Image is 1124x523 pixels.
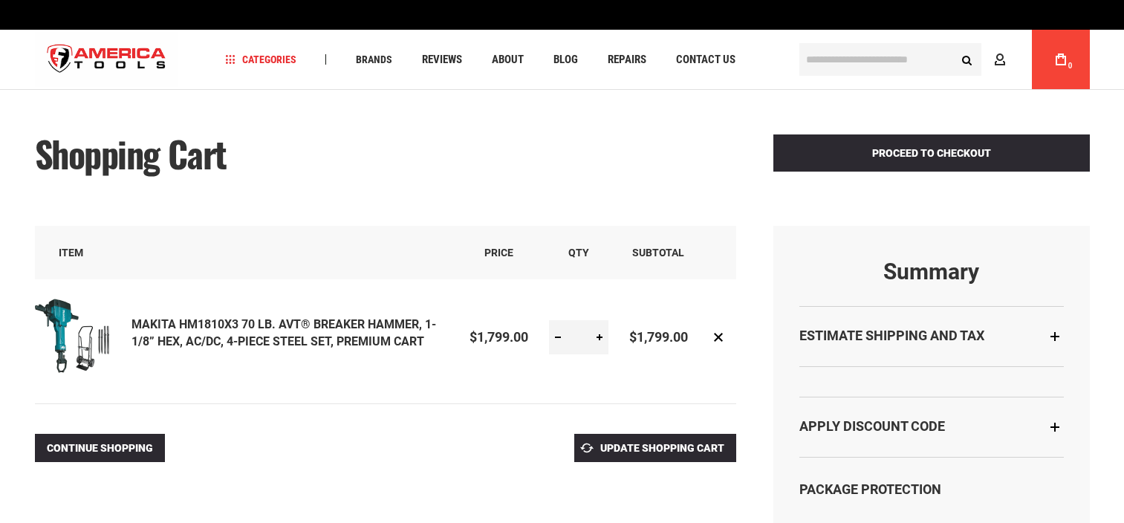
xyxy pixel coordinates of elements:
span: Proceed to Checkout [872,147,991,159]
span: Blog [553,54,578,65]
a: Categories [218,50,303,70]
span: Reviews [422,54,462,65]
span: Item [59,247,83,259]
a: Reviews [415,50,469,70]
span: About [492,54,524,65]
img: America Tools [35,32,179,88]
a: store logo [35,32,179,88]
img: MAKITA HM1810X3 70 LB. AVT® BREAKER HAMMER, 1-1/8” HEX, AC/DC, 4-PIECE STEEL SET, PREMIUM CART [35,299,109,373]
span: $1,799.00 [470,329,528,345]
span: Shopping Cart [35,127,227,180]
a: Brands [349,50,399,70]
span: Price [484,247,513,259]
span: $1,799.00 [629,329,688,345]
span: Repairs [608,54,646,65]
button: Proceed to Checkout [773,134,1090,172]
span: 0 [1068,62,1073,70]
a: Continue Shopping [35,434,165,462]
span: Update Shopping Cart [600,442,724,454]
a: Contact Us [669,50,742,70]
button: Search [953,45,981,74]
span: Subtotal [632,247,684,259]
span: Categories [225,54,296,65]
a: Blog [547,50,585,70]
strong: Apply Discount Code [799,418,945,434]
a: Repairs [601,50,653,70]
span: Contact Us [676,54,735,65]
strong: Estimate Shipping and Tax [799,328,984,343]
span: Qty [568,247,589,259]
a: MAKITA HM1810X3 70 LB. AVT® BREAKER HAMMER, 1-1/8” HEX, AC/DC, 4-PIECE STEEL SET, PREMIUM CART [131,317,436,348]
a: MAKITA HM1810X3 70 LB. AVT® BREAKER HAMMER, 1-1/8” HEX, AC/DC, 4-PIECE STEEL SET, PREMIUM CART [35,299,131,377]
a: 0 [1047,30,1075,89]
span: Brands [356,54,392,65]
div: Package Protection [799,480,1064,499]
a: About [485,50,530,70]
span: Continue Shopping [47,442,153,454]
button: Update Shopping Cart [574,434,736,462]
strong: Summary [799,259,1064,284]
